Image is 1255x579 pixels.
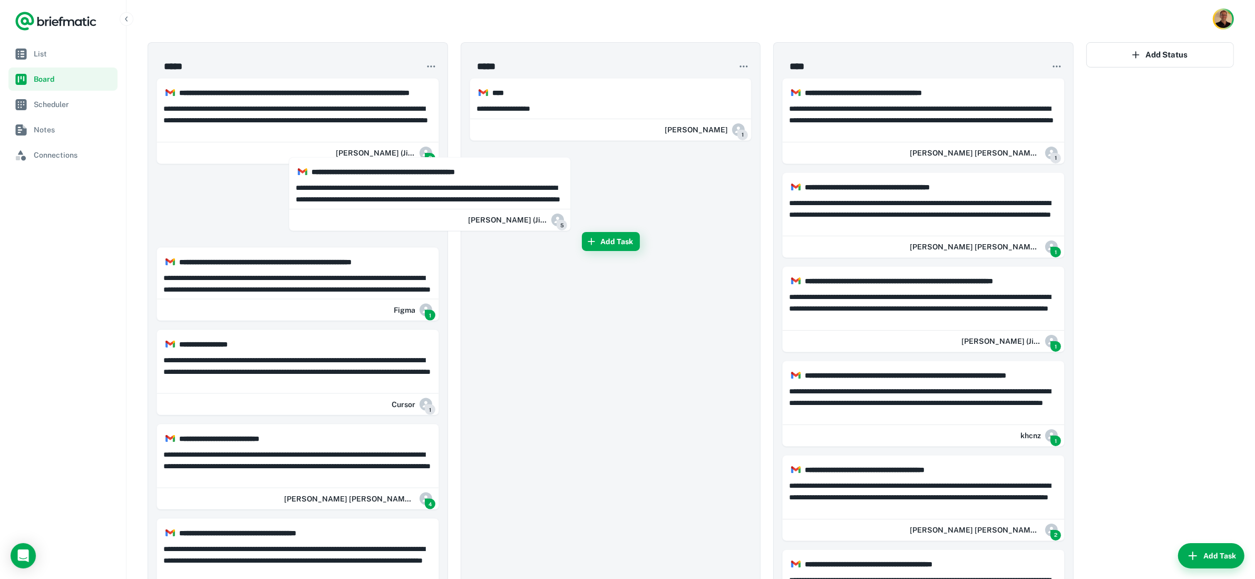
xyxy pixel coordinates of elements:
[1178,543,1244,568] button: Add Task
[1213,8,1234,30] button: Account button
[8,67,118,91] a: Board
[34,73,113,85] span: Board
[15,11,97,32] a: Logo
[8,118,118,141] a: Notes
[8,93,118,116] a: Scheduler
[8,42,118,65] a: List
[34,99,113,110] span: Scheduler
[582,232,640,251] button: Add Task
[34,124,113,136] span: Notes
[8,143,118,167] a: Connections
[11,543,36,568] div: Load Chat
[34,48,113,60] span: List
[1214,10,1232,28] img: Mauricio Peirone
[34,149,113,161] span: Connections
[1086,42,1234,67] button: Add Status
